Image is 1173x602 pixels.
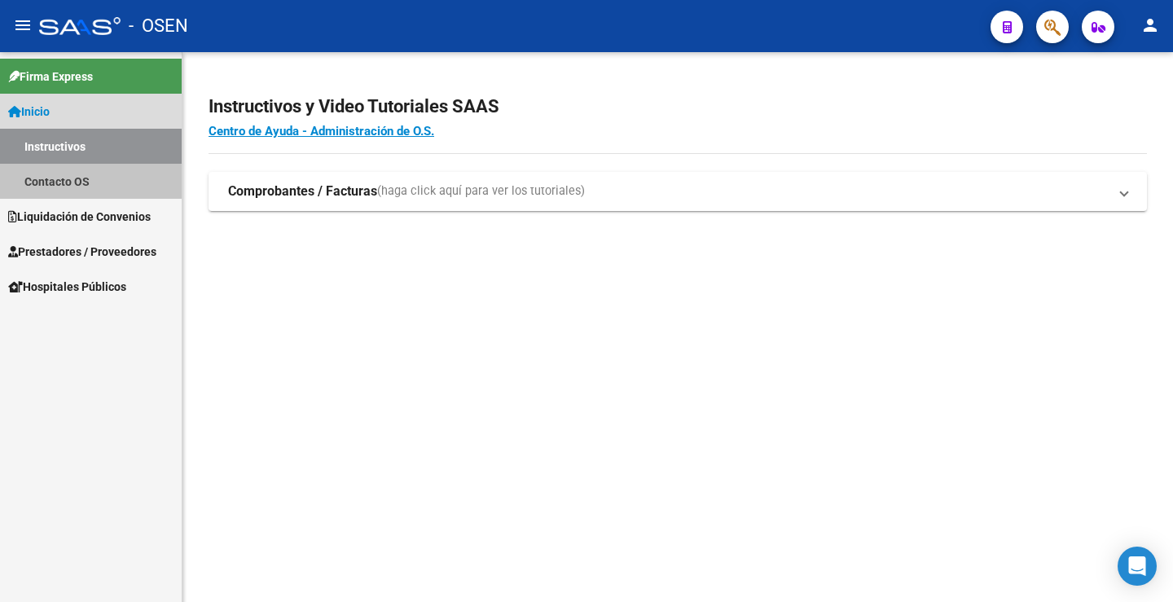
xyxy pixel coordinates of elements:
mat-icon: menu [13,15,33,35]
span: - OSEN [129,8,188,44]
mat-expansion-panel-header: Comprobantes / Facturas(haga click aquí para ver los tutoriales) [209,172,1147,211]
span: Prestadores / Proveedores [8,243,156,261]
strong: Comprobantes / Facturas [228,182,377,200]
span: Inicio [8,103,50,121]
span: Hospitales Públicos [8,278,126,296]
span: Firma Express [8,68,93,86]
a: Centro de Ayuda - Administración de O.S. [209,124,434,138]
span: Liquidación de Convenios [8,208,151,226]
mat-icon: person [1140,15,1160,35]
h2: Instructivos y Video Tutoriales SAAS [209,91,1147,122]
span: (haga click aquí para ver los tutoriales) [377,182,585,200]
div: Open Intercom Messenger [1118,547,1157,586]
